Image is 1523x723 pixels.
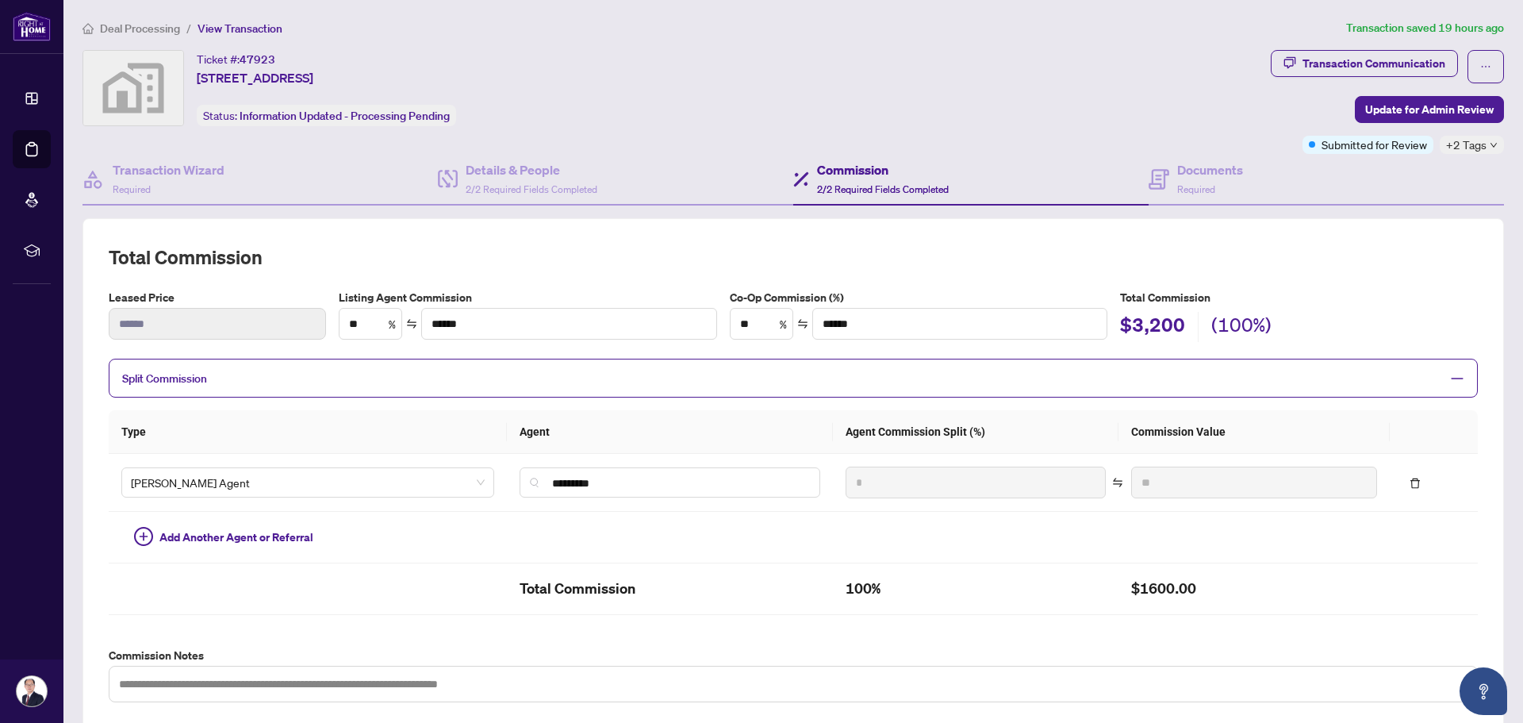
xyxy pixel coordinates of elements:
span: delete [1410,478,1421,489]
span: minus [1450,371,1464,386]
th: Commission Value [1118,410,1390,454]
h5: Total Commission [1120,289,1478,306]
h2: $1600.00 [1131,576,1377,602]
th: Agent Commission Split (%) [833,410,1118,454]
span: Required [113,183,151,195]
img: logo [13,12,51,41]
img: Profile Icon [17,676,47,706]
span: Submitted for Review [1322,136,1427,153]
h4: Transaction Wizard [113,160,224,179]
span: swap [406,318,417,329]
span: Information Updated - Processing Pending [240,109,450,123]
label: Listing Agent Commission [339,289,717,306]
h4: Documents [1177,160,1243,179]
label: Leased Price [109,289,326,306]
div: Transaction Communication [1302,51,1445,76]
label: Commission Notes [109,647,1478,664]
div: Status: [197,105,456,126]
button: Update for Admin Review [1355,96,1504,123]
th: Agent [507,410,834,454]
div: Split Commission [109,359,1478,398]
h2: Total Commission [520,576,821,602]
button: Open asap [1460,667,1507,715]
span: plus-circle [134,527,153,546]
th: Type [109,410,507,454]
h2: 100% [846,576,1106,602]
span: 2/2 Required Fields Completed [466,183,597,195]
img: search_icon [530,478,539,487]
span: swap [1112,477,1123,488]
span: swap [797,318,808,329]
div: Ticket #: [197,50,275,68]
span: 47923 [240,52,275,67]
span: +2 Tags [1446,136,1487,154]
button: Transaction Communication [1271,50,1458,77]
img: svg%3e [83,51,183,125]
span: Required [1177,183,1215,195]
span: Split Commission [122,371,207,386]
span: RAHR Agent [131,471,485,494]
h4: Commission [817,160,949,179]
span: Add Another Agent or Referral [159,529,313,546]
span: View Transaction [198,21,282,36]
h2: $3,200 [1120,312,1185,342]
span: Deal Processing [100,21,180,36]
button: Add Another Agent or Referral [121,525,326,550]
span: [STREET_ADDRESS] [197,68,313,87]
article: Transaction saved 19 hours ago [1346,19,1504,37]
h2: (100%) [1211,312,1272,342]
span: down [1490,141,1498,149]
span: home [82,23,94,34]
span: ellipsis [1480,61,1491,72]
h2: Total Commission [109,244,1478,270]
label: Co-Op Commission (%) [730,289,1108,306]
span: 2/2 Required Fields Completed [817,183,949,195]
span: Update for Admin Review [1365,97,1494,122]
h4: Details & People [466,160,597,179]
li: / [186,19,191,37]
